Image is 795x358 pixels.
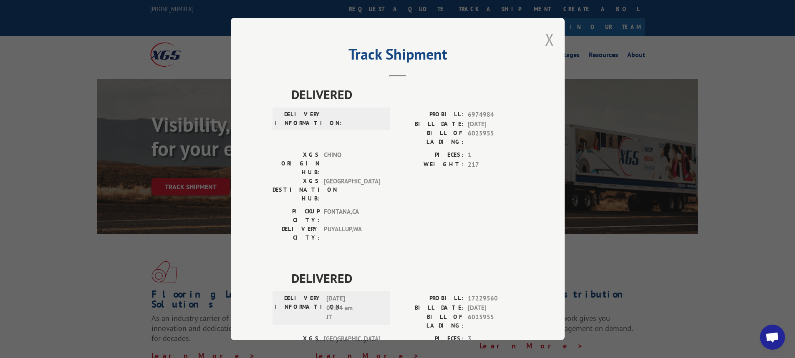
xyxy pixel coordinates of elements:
[398,334,464,344] label: PIECES:
[398,129,464,146] label: BILL OF LADING:
[273,225,320,242] label: DELIVERY CITY:
[398,160,464,170] label: WEIGHT:
[468,120,523,129] span: [DATE]
[468,160,523,170] span: 217
[545,28,554,50] button: Close modal
[398,120,464,129] label: BILL DATE:
[468,334,523,344] span: 3
[273,150,320,177] label: XGS ORIGIN HUB:
[398,303,464,313] label: BILL DATE:
[468,150,523,160] span: 1
[760,325,785,350] div: Open chat
[468,129,523,146] span: 6025955
[273,207,320,225] label: PICKUP CITY:
[291,85,523,104] span: DELIVERED
[275,294,322,322] label: DELIVERY INFORMATION:
[398,150,464,160] label: PIECES:
[324,225,380,242] span: PUYALLUP , WA
[468,294,523,303] span: 17229560
[324,150,380,177] span: CHINO
[273,48,523,64] h2: Track Shipment
[468,110,523,120] span: 6974984
[324,177,380,203] span: [GEOGRAPHIC_DATA]
[291,269,523,288] span: DELIVERED
[468,303,523,313] span: [DATE]
[398,313,464,330] label: BILL OF LADING:
[275,110,322,128] label: DELIVERY INFORMATION:
[398,294,464,303] label: PROBILL:
[324,207,380,225] span: FONTANA , CA
[468,313,523,330] span: 6025955
[273,177,320,203] label: XGS DESTINATION HUB:
[398,110,464,120] label: PROBILL:
[326,294,383,322] span: [DATE] 09:54 am JT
